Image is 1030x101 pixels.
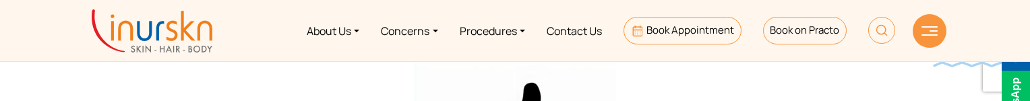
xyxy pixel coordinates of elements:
span: Book Appointment [646,23,734,37]
img: hamLine.svg [921,26,938,36]
a: About Us [296,5,370,56]
a: Book Appointment [624,17,741,44]
img: inurskn-logo [92,9,212,53]
span: Book on Practo [770,23,839,37]
a: Concerns [370,5,448,56]
img: HeaderSearch [868,17,895,44]
a: Book on Practo [763,17,847,44]
a: Procedures [449,5,536,56]
a: Contact Us [536,5,613,56]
